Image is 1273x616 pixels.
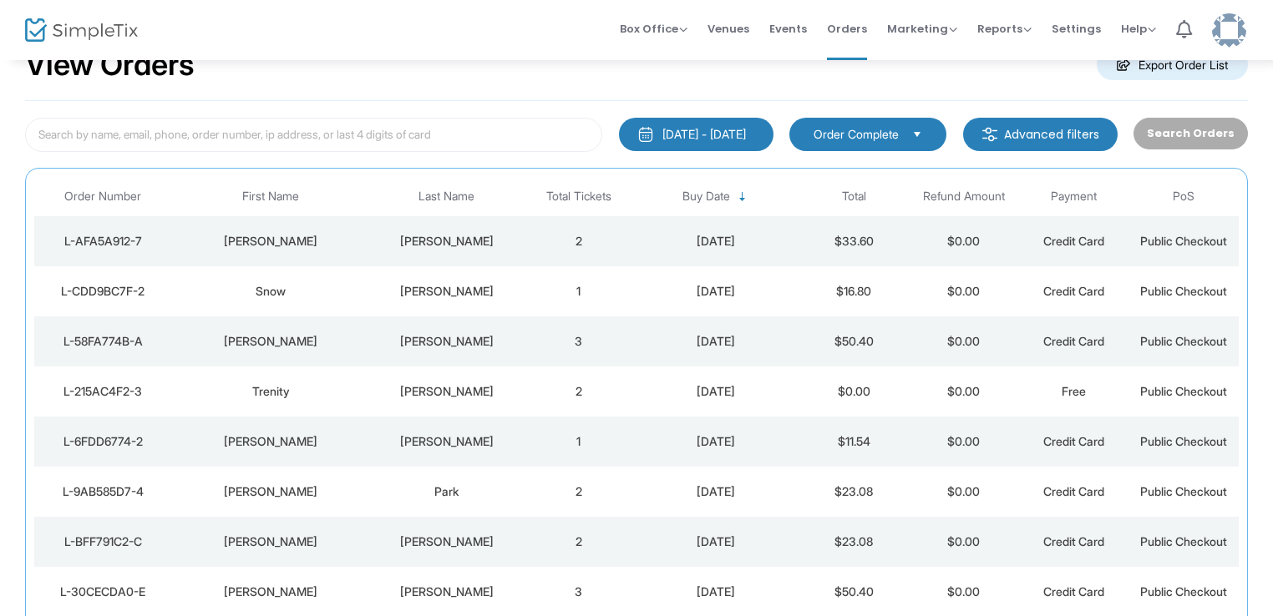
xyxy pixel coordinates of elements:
[374,583,520,600] div: Limon
[38,383,168,400] div: L-215AC4F2-3
[909,266,1019,316] td: $0.00
[38,233,168,250] div: L-AFA5A912-7
[1043,284,1104,298] span: Credit Card
[977,21,1032,37] span: Reports
[827,8,867,50] span: Orders
[799,366,909,417] td: $0.00
[1062,384,1086,398] span: Free
[25,47,195,83] h2: View Orders
[799,316,909,366] td: $50.40
[1140,484,1227,498] span: Public Checkout
[38,283,168,300] div: L-CDD9BC7F-2
[418,189,474,204] span: Last Name
[524,216,634,266] td: 2
[374,483,520,500] div: Park
[1043,334,1104,348] span: Credit Card
[1097,49,1248,80] m-button: Export Order List
[799,417,909,467] td: $11.54
[374,533,520,550] div: Nielsen
[176,233,366,250] div: Jesse
[38,583,168,600] div: L-30CECDA0-E
[638,583,795,600] div: 8/19/2025
[638,233,795,250] div: 8/20/2025
[638,333,795,350] div: 8/20/2025
[909,316,1019,366] td: $0.00
[176,433,366,450] div: Glen
[909,417,1019,467] td: $0.00
[887,21,957,37] span: Marketing
[176,333,366,350] div: Christine
[1140,234,1227,248] span: Public Checkout
[905,125,929,144] button: Select
[1043,534,1104,548] span: Credit Card
[524,467,634,517] td: 2
[374,233,520,250] div: Sylvia
[981,126,998,143] img: filter
[1121,21,1156,37] span: Help
[242,189,299,204] span: First Name
[638,433,795,450] div: 8/19/2025
[176,583,366,600] div: Cruz
[25,118,602,152] input: Search by name, email, phone, order number, ip address, or last 4 digits of card
[1140,334,1227,348] span: Public Checkout
[799,266,909,316] td: $16.80
[374,333,520,350] div: Isaacson
[1052,8,1101,50] span: Settings
[708,8,749,50] span: Venues
[638,283,795,300] div: 8/20/2025
[176,483,366,500] div: Nancy
[909,517,1019,567] td: $0.00
[1043,234,1104,248] span: Credit Card
[524,177,634,216] th: Total Tickets
[909,177,1019,216] th: Refund Amount
[524,366,634,417] td: 2
[769,8,807,50] span: Events
[64,189,141,204] span: Order Number
[1173,189,1194,204] span: PoS
[638,383,795,400] div: 8/19/2025
[799,517,909,567] td: $23.08
[524,417,634,467] td: 1
[909,366,1019,417] td: $0.00
[682,189,730,204] span: Buy Date
[799,467,909,517] td: $23.08
[814,126,899,143] span: Order Complete
[1140,284,1227,298] span: Public Checkout
[637,126,654,143] img: monthly
[176,283,366,300] div: Snow
[736,190,749,204] span: Sortable
[1043,434,1104,448] span: Credit Card
[524,266,634,316] td: 1
[1140,584,1227,598] span: Public Checkout
[38,533,168,550] div: L-BFF791C2-C
[1140,534,1227,548] span: Public Checkout
[38,333,168,350] div: L-58FA774B-A
[38,433,168,450] div: L-6FDD6774-2
[1043,584,1104,598] span: Credit Card
[799,177,909,216] th: Total
[176,533,366,550] div: Sara
[620,21,687,37] span: Box Office
[176,383,366,400] div: Trenity
[909,467,1019,517] td: $0.00
[963,118,1118,151] m-button: Advanced filters
[524,316,634,366] td: 3
[1140,384,1227,398] span: Public Checkout
[662,126,746,143] div: [DATE] - [DATE]
[638,533,795,550] div: 8/19/2025
[909,216,1019,266] td: $0.00
[374,383,520,400] div: Vera
[799,216,909,266] td: $33.60
[374,433,520,450] div: Johnson
[1043,484,1104,498] span: Credit Card
[524,517,634,567] td: 2
[38,483,168,500] div: L-9AB585D7-4
[619,118,773,151] button: [DATE] - [DATE]
[374,283,520,300] div: Harkey
[1140,434,1227,448] span: Public Checkout
[638,483,795,500] div: 8/19/2025
[1051,189,1097,204] span: Payment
